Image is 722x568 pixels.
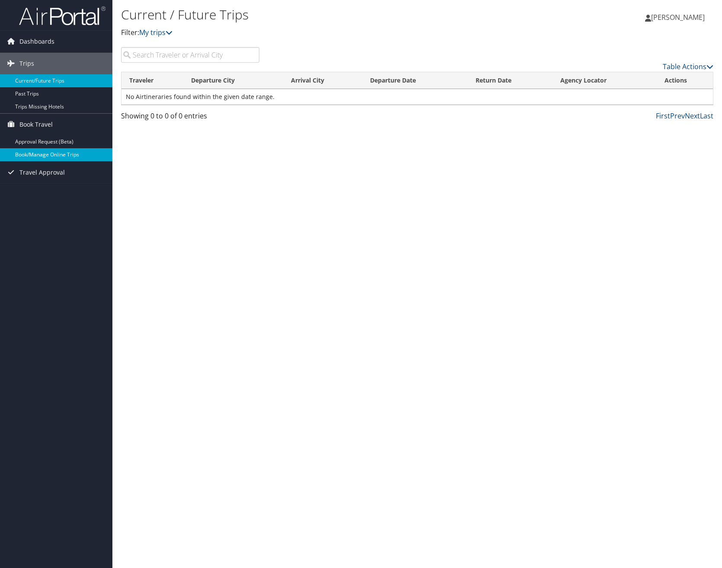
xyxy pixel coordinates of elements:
th: Departure City: activate to sort column ascending [183,72,284,89]
span: Trips [19,53,34,74]
a: My trips [139,28,173,37]
a: Next [685,111,700,121]
span: Dashboards [19,31,54,52]
span: Travel Approval [19,162,65,183]
input: Search Traveler or Arrival City [121,47,259,63]
h1: Current / Future Trips [121,6,516,24]
th: Agency Locator: activate to sort column ascending [553,72,656,89]
th: Departure Date: activate to sort column descending [362,72,468,89]
span: [PERSON_NAME] [651,13,705,22]
span: Book Travel [19,114,53,135]
div: Showing 0 to 0 of 0 entries [121,111,259,125]
th: Arrival City: activate to sort column ascending [283,72,362,89]
th: Actions [657,72,713,89]
a: [PERSON_NAME] [645,4,713,30]
a: Last [700,111,713,121]
img: airportal-logo.png [19,6,105,26]
th: Return Date: activate to sort column ascending [468,72,553,89]
a: Table Actions [663,62,713,71]
td: No Airtineraries found within the given date range. [121,89,713,105]
p: Filter: [121,27,516,38]
a: First [656,111,670,121]
a: Prev [670,111,685,121]
th: Traveler: activate to sort column ascending [121,72,183,89]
